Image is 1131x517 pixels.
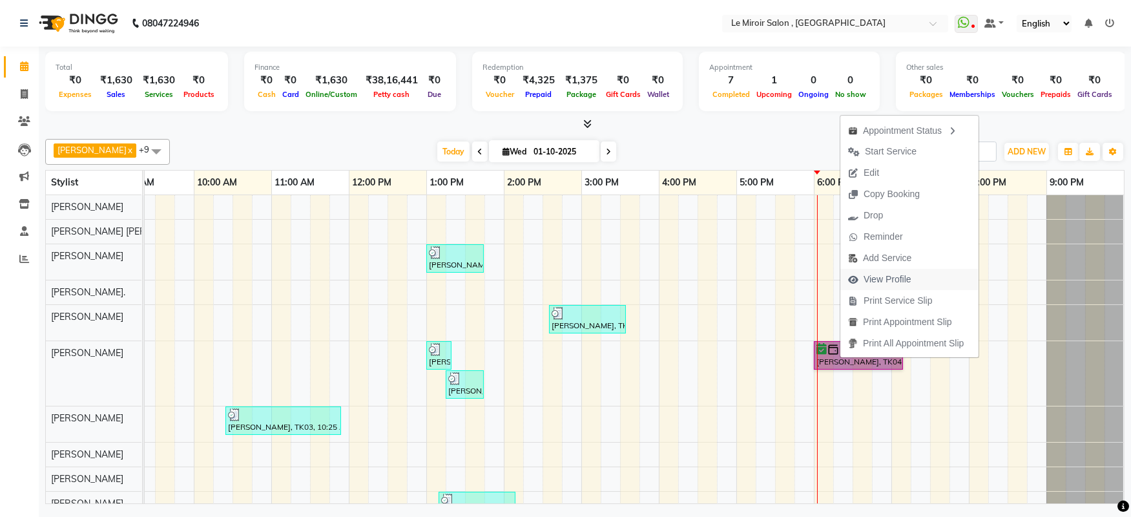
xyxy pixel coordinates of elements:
[906,90,946,99] span: Packages
[848,126,858,136] img: apt_status.png
[254,73,279,88] div: ₹0
[523,90,555,99] span: Prepaid
[499,147,530,156] span: Wed
[864,273,911,286] span: View Profile
[560,73,603,88] div: ₹1,375
[302,73,360,88] div: ₹1,630
[603,73,644,88] div: ₹0
[302,90,360,99] span: Online/Custom
[33,5,121,41] img: logo
[51,311,123,322] span: [PERSON_NAME]
[906,73,946,88] div: ₹0
[424,90,444,99] span: Due
[360,73,423,88] div: ₹38,16,441
[865,145,917,158] span: Start Service
[142,5,199,41] b: 08047224946
[56,90,95,99] span: Expenses
[371,90,413,99] span: Petty cash
[51,201,123,213] span: [PERSON_NAME]
[279,90,302,99] span: Card
[482,73,517,88] div: ₹0
[51,176,78,188] span: Stylist
[999,90,1037,99] span: Vouchers
[517,73,560,88] div: ₹4,325
[863,337,964,350] span: Print All Appointment Slip
[644,73,672,88] div: ₹0
[848,253,858,263] img: add-service.png
[272,173,318,192] a: 11:00 AM
[254,62,446,73] div: Finance
[832,90,869,99] span: No show
[563,90,599,99] span: Package
[946,73,999,88] div: ₹0
[644,90,672,99] span: Wallet
[427,173,468,192] a: 1:00 PM
[795,73,832,88] div: 0
[550,307,625,332] div: [PERSON_NAME], TK07, 02:35 PM-03:35 PM, Swedish Massage with Wintergreen, Bayleaf and Clove (Pett...
[428,246,482,271] div: [PERSON_NAME]., TK01, 01:00 PM-01:45 PM, [PERSON_NAME] Trim,Hair Wash
[51,347,123,359] span: [PERSON_NAME]
[970,173,1010,192] a: 8:00 PM
[504,173,545,192] a: 2:00 PM
[141,90,176,99] span: Services
[603,90,644,99] span: Gift Cards
[139,144,159,154] span: +9
[864,230,903,244] span: Reminder
[482,62,672,73] div: Redemption
[906,62,1115,73] div: Other sales
[104,90,129,99] span: Sales
[863,251,911,265] span: Add Service
[51,448,123,460] span: [PERSON_NAME]
[51,250,123,262] span: [PERSON_NAME]
[848,317,858,327] img: printapt.png
[999,73,1037,88] div: ₹0
[1074,73,1115,88] div: ₹0
[582,173,623,192] a: 3:00 PM
[447,372,482,397] div: [PERSON_NAME], TK05, 01:15 PM-01:45 PM, WAXING Full Arms
[737,173,778,192] a: 5:00 PM
[1037,73,1074,88] div: ₹0
[254,90,279,99] span: Cash
[1008,147,1046,156] span: ADD NEW
[349,173,395,192] a: 12:00 PM
[180,73,218,88] div: ₹0
[194,173,241,192] a: 10:00 AM
[51,498,123,509] span: [PERSON_NAME]
[138,73,180,88] div: ₹1,630
[1047,173,1088,192] a: 9:00 PM
[840,119,979,141] div: Appointment Status
[180,90,218,99] span: Products
[864,209,883,222] span: Drop
[863,315,952,329] span: Print Appointment Slip
[848,339,858,348] img: printall.png
[709,90,753,99] span: Completed
[127,145,132,155] a: x
[51,473,123,485] span: [PERSON_NAME]
[95,73,138,88] div: ₹1,630
[482,90,517,99] span: Voucher
[51,412,123,424] span: [PERSON_NAME]
[56,62,218,73] div: Total
[530,142,594,162] input: 2025-10-01
[864,187,920,201] span: Copy Booking
[428,343,450,368] div: [PERSON_NAME], TK05, 01:00 PM-01:20 PM, THREADING Eyebrow
[795,90,832,99] span: Ongoing
[1004,143,1049,161] button: ADD NEW
[227,408,340,433] div: [PERSON_NAME], TK03, 10:25 AM-11:55 AM, Swedish Massage 90 min
[709,73,753,88] div: 7
[56,73,95,88] div: ₹0
[753,90,795,99] span: Upcoming
[279,73,302,88] div: ₹0
[946,90,999,99] span: Memberships
[57,145,127,155] span: [PERSON_NAME]
[51,286,125,298] span: [PERSON_NAME].
[1037,90,1074,99] span: Prepaids
[864,294,933,308] span: Print Service Slip
[659,173,700,192] a: 4:00 PM
[864,166,879,180] span: Edit
[437,142,470,162] span: Today
[709,62,869,73] div: Appointment
[753,73,795,88] div: 1
[815,173,855,192] a: 6:00 PM
[1074,90,1115,99] span: Gift Cards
